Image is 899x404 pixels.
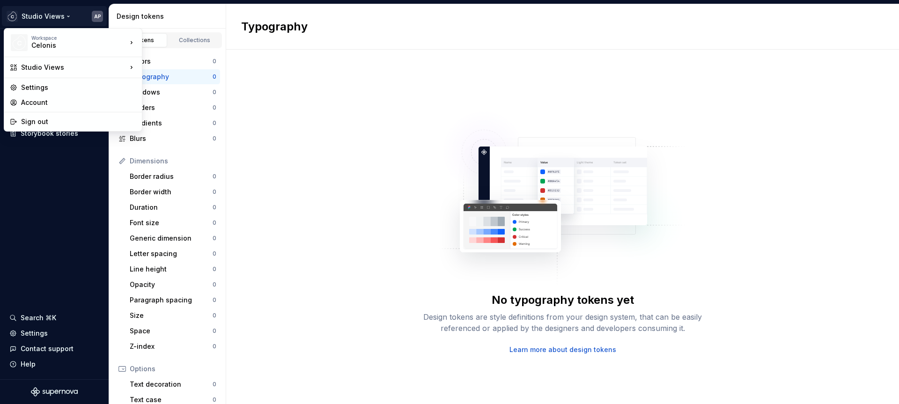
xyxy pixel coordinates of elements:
[21,63,127,72] div: Studio Views
[11,34,28,51] img: f5634f2a-3c0d-4c0b-9dc3-3862a3e014c7.png
[21,98,136,107] div: Account
[31,41,111,50] div: Celonis
[21,83,136,92] div: Settings
[21,117,136,126] div: Sign out
[31,35,127,41] div: Workspace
